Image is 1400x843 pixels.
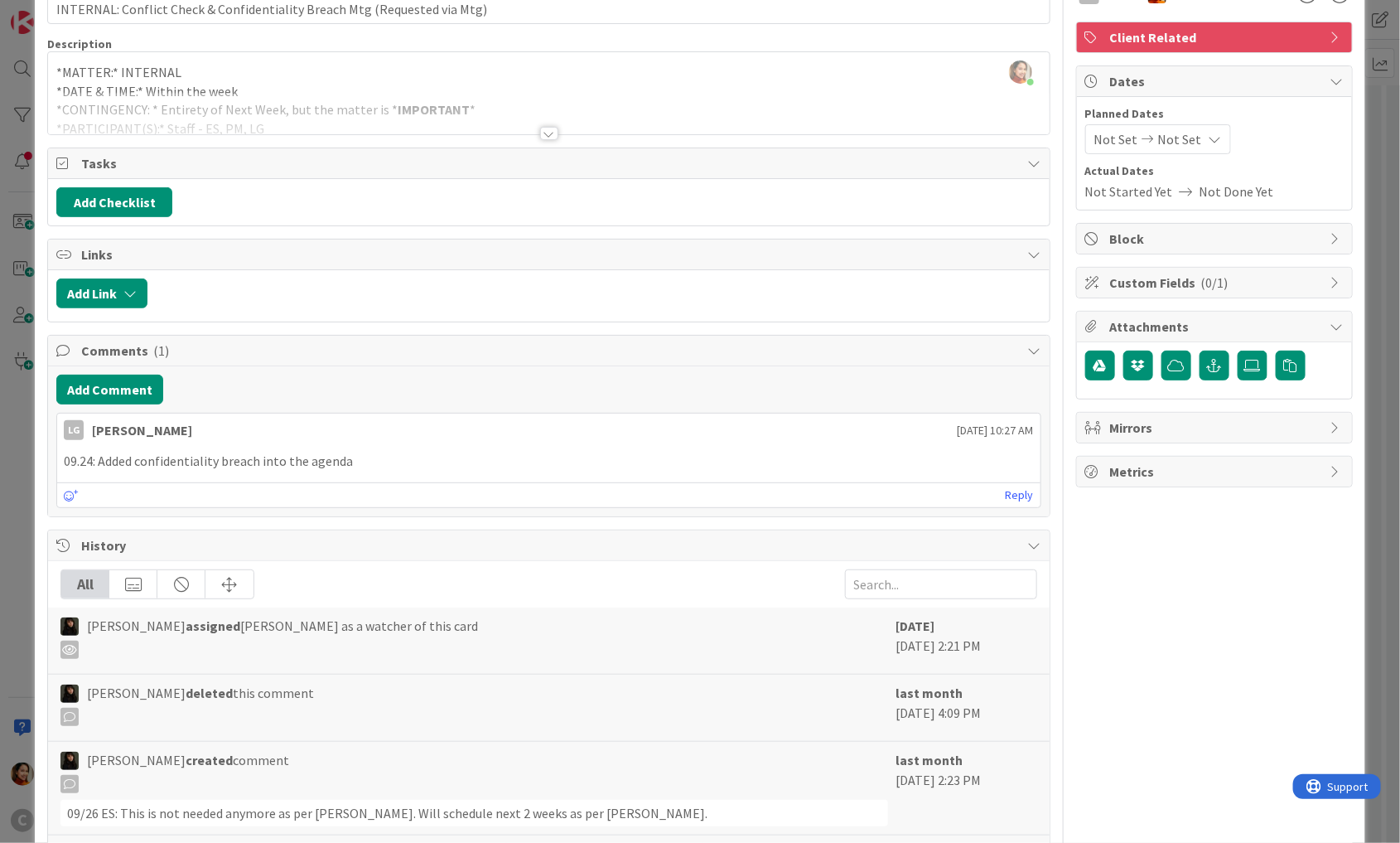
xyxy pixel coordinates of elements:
b: last month [896,752,963,768]
button: Add Link [56,279,147,308]
span: Block [1110,229,1322,249]
div: [DATE] 4:09 PM [896,683,1037,733]
span: [PERSON_NAME] comment [87,750,289,793]
span: [DATE] 10:27 AM [958,422,1034,439]
button: Add Comment [56,375,163,405]
span: Actual Dates [1085,162,1344,180]
p: 09.24: Added confidentiality breach into the agenda [64,452,1034,471]
div: LG [64,420,84,440]
a: Reply [1006,485,1034,506]
b: last month [896,685,963,701]
b: assigned [186,618,240,634]
input: Search... [845,569,1037,599]
b: deleted [186,685,233,701]
img: ES [60,685,79,703]
span: Support [35,2,75,22]
span: Tasks [81,153,1020,173]
div: [DATE] 2:21 PM [896,616,1037,666]
span: Metrics [1110,462,1322,482]
span: Not Set [1094,129,1138,149]
div: [PERSON_NAME] [92,420,192,440]
span: Comments [81,341,1020,361]
img: ZE7sHxBjl6aIQZ7EmcD5y5U36sLYn9QN.jpeg [1009,61,1032,84]
span: Not Done Yet [1200,182,1274,201]
span: ( 0/1 ) [1201,274,1229,291]
span: Custom Fields [1110,273,1322,293]
b: created [186,752,233,768]
span: Description [47,36,112,51]
span: Not Set [1158,129,1202,149]
span: History [81,535,1020,555]
span: Not Started Yet [1085,182,1173,201]
p: *MATTER:* INTERNAL [56,63,1041,82]
div: [DATE] 2:23 PM [896,750,1037,826]
span: [PERSON_NAME] this comment [87,683,314,726]
span: Planned Dates [1085,105,1344,123]
span: ( 1 ) [153,342,169,359]
button: Add Checklist [56,187,172,217]
span: Dates [1110,71,1322,91]
span: Attachments [1110,317,1322,337]
img: ES [60,618,79,636]
div: All [61,570,109,598]
b: [DATE] [896,618,935,634]
div: 09/26 ES: This is not needed anymore as per [PERSON_NAME]. Will schedule next 2 weeks as per [PER... [60,800,888,826]
p: *DATE & TIME:* Within the week [56,82,1041,101]
img: ES [60,752,79,770]
span: [PERSON_NAME] [PERSON_NAME] as a watcher of this card [87,616,478,659]
span: Mirrors [1110,418,1322,438]
span: Client Related [1110,27,1322,47]
span: Links [81,245,1020,264]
